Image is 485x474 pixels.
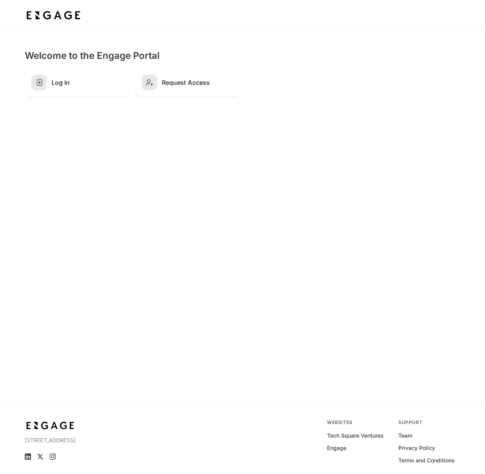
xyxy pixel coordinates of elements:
[162,79,233,86] h2: Request Access
[25,68,129,97] a: Log In
[25,9,82,22] img: bdf1fb74-1727-4ba0-a5bd-bc74ae9fc70b.jpeg
[50,453,56,460] a: Instagram
[25,436,157,444] p: [STREET_ADDRESS]
[398,444,435,452] a: Privacy Policy
[327,432,384,440] a: Tech Square Ventures
[398,457,455,464] a: Terms and Conditions
[25,419,76,432] img: bdf1fb74-1727-4ba0-a5bd-bc74ae9fc70b.jpeg
[37,453,43,460] a: X (Twitter)
[25,453,157,460] ul: Social media
[25,453,31,460] a: LinkedIn
[327,419,389,426] div: Websites
[398,419,460,426] div: Support
[51,79,122,86] h2: Log In
[398,432,412,440] a: Team
[327,444,346,452] a: Engage
[135,68,239,97] a: Request Access
[25,50,460,62] h2: Welcome to the Engage Portal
